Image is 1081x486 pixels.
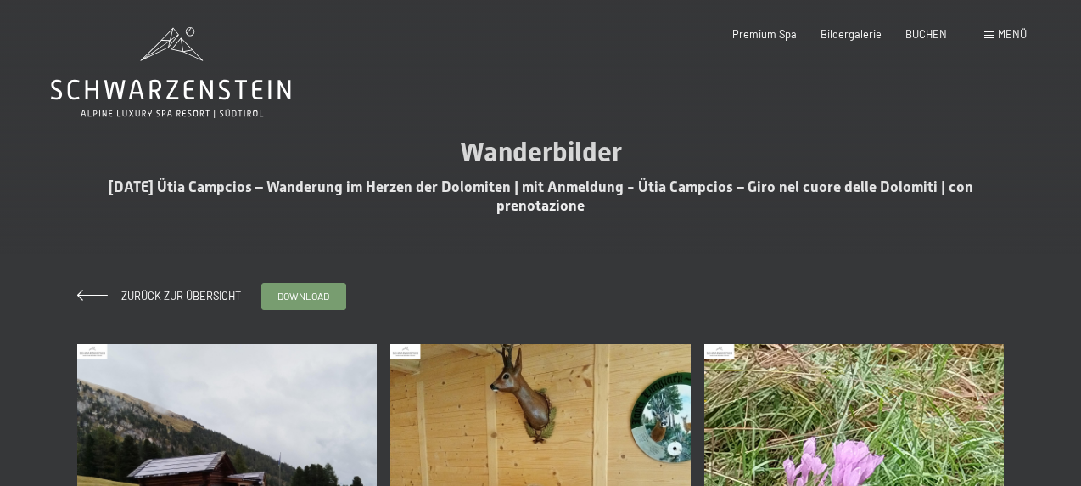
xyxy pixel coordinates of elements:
span: Wanderbilder [460,136,622,168]
a: Premium Spa [732,27,797,41]
span: download [277,289,329,303]
a: Zurück zur Übersicht [77,289,241,302]
a: Bildergalerie [821,27,882,41]
a: download [262,284,345,309]
a: BUCHEN [905,27,947,41]
span: [DATE] Ütia Campcios – Wanderung im Herzen der Dolomiten | mit Anmeldung - Ütia Campcios – Giro n... [109,178,973,213]
span: Zurück zur Übersicht [110,289,241,302]
span: Menü [998,27,1027,41]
